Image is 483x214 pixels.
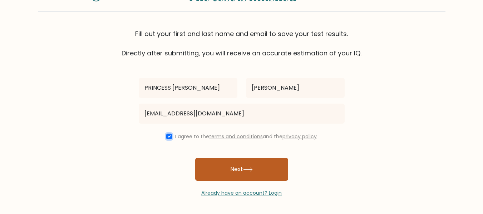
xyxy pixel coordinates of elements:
[139,104,345,124] input: Email
[38,29,445,58] div: Fill out your first and last name and email to save your test results. Directly after submitting,...
[175,133,317,140] label: I agree to the and the
[282,133,317,140] a: privacy policy
[209,133,263,140] a: terms and conditions
[201,189,282,196] a: Already have an account? Login
[195,158,288,181] button: Next
[246,78,345,98] input: Last name
[139,78,237,98] input: First name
